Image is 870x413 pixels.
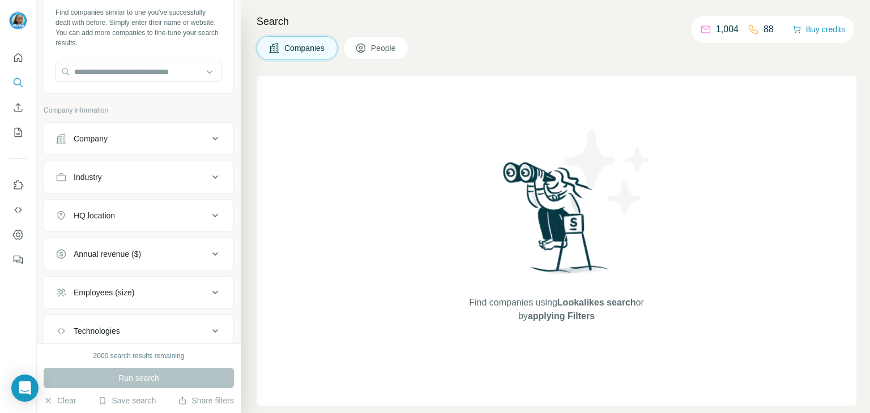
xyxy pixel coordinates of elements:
button: Technologies [44,317,233,345]
img: Surfe Illustration - Woman searching with binoculars [498,159,616,285]
div: Industry [74,171,102,183]
span: applying Filters [528,311,595,321]
p: 88 [764,23,774,36]
div: Employees (size) [74,287,134,298]
div: Annual revenue ($) [74,248,141,260]
span: Companies [284,42,326,54]
p: 1,004 [716,23,739,36]
button: Use Surfe on LinkedIn [9,175,27,195]
span: People [371,42,397,54]
div: Technologies [74,325,120,337]
h4: Search [257,14,856,29]
button: Save search [98,395,156,406]
img: Avatar [9,11,27,29]
span: Find companies using or by [466,296,647,323]
button: Share filters [178,395,234,406]
button: Employees (size) [44,279,233,306]
img: Surfe Illustration - Stars [557,121,659,223]
button: Dashboard [9,225,27,245]
button: Search [9,72,27,93]
div: Find companies similar to one you've successfully dealt with before. Simply enter their name or w... [56,7,222,48]
button: Clear [44,395,76,406]
div: Company [74,133,108,144]
button: Annual revenue ($) [44,240,233,268]
div: 2000 search results remaining [93,351,185,361]
button: HQ location [44,202,233,229]
span: Lookalikes search [557,298,636,307]
button: Quick start [9,48,27,68]
button: My lists [9,122,27,143]
button: Use Surfe API [9,200,27,220]
button: Company [44,125,233,152]
div: HQ location [74,210,115,221]
button: Buy credits [792,21,845,37]
button: Industry [44,164,233,191]
p: Company information [44,105,234,115]
button: Enrich CSV [9,97,27,118]
div: Open Intercom Messenger [11,375,39,402]
button: Feedback [9,249,27,270]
